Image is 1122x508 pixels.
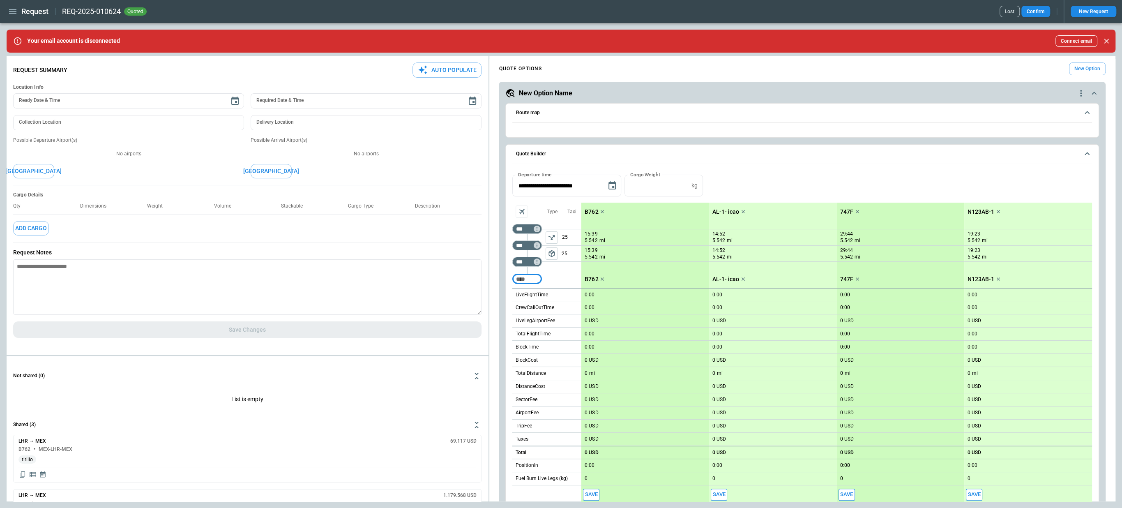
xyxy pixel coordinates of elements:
p: 0 USD [968,357,981,363]
p: 5.542 [968,237,980,244]
p: 0 USD [585,423,598,429]
h6: LHR → MEX [18,439,46,444]
button: left aligned [546,247,558,260]
p: DistanceCost [516,383,545,390]
p: mi [727,254,733,261]
p: 0:00 [712,344,722,350]
p: 0 USD [585,318,598,324]
span: Save this aircraft quote and copy details to clipboard [966,489,982,501]
p: No airports [13,150,244,157]
h2: REQ-2025-010624 [62,7,121,16]
p: 0 USD [712,423,726,429]
p: Description [415,203,447,209]
button: left aligned [546,231,558,244]
h6: Not shared (0) [13,373,45,379]
p: Possible Departure Airport(s) [13,137,244,144]
p: 0:00 [712,462,722,469]
p: 0 [840,476,843,482]
p: Dimensions [80,203,113,209]
h6: Cargo Details [13,192,482,198]
p: 0 USD [968,397,981,403]
button: Save [966,489,982,501]
p: Taxi [567,208,576,215]
p: List is empty [13,386,482,415]
p: CrewCallOutTime [516,304,554,311]
p: 0 USD [585,357,598,363]
p: 0 USD [968,436,981,442]
p: kg [691,182,697,189]
h6: Route map [516,110,539,115]
p: BlockCost [516,357,538,364]
p: BlockTime [516,344,539,351]
button: Choose date [227,93,243,109]
p: 0:00 [585,344,594,350]
p: 0:00 [585,305,594,311]
p: 0 USD [840,450,854,456]
span: package_2 [548,249,556,258]
p: 0 USD [840,423,854,429]
p: B762 [585,276,598,283]
h6: MEX-LHR-MEX [39,447,72,452]
p: 0 USD [840,357,854,363]
p: 0:00 [968,462,977,469]
div: scrollable content [581,203,1092,503]
h6: Quote Builder [516,151,546,157]
p: 0 USD [968,423,981,429]
p: Taxes [516,436,528,443]
p: 0 USD [712,436,726,442]
p: 5.542 [585,254,597,261]
h6: Location Info [13,84,482,90]
label: Departure time [518,171,552,178]
p: Request Notes [13,249,482,256]
p: 0 USD [840,410,854,416]
h6: AL-1- icao [18,501,41,507]
span: Aircraft selection [516,206,528,218]
div: Quote Builder [512,175,1092,503]
p: 0:00 [712,331,722,337]
p: N123AB-1 [968,276,994,283]
p: Stackable [281,203,309,209]
button: Close [1101,35,1112,47]
p: 0 [585,476,587,482]
p: N123AB-1 [968,208,994,215]
button: Save [711,489,727,501]
p: Your email account is disconnected [27,37,120,44]
p: 0:00 [968,344,977,350]
p: LiveFlightTime [516,291,548,298]
p: 15:39 [585,231,597,237]
button: Quote Builder [512,145,1092,164]
p: AirportFee [516,409,539,416]
button: Not shared (0) [13,366,482,386]
span: Type of sector [546,231,558,244]
p: 0:00 [840,344,850,350]
h6: Total [516,450,526,455]
span: Type of sector [546,247,558,260]
p: 0:00 [840,331,850,337]
p: 0 [712,370,715,376]
button: Choose date, selected date is Jun 25, 2025 [604,178,620,194]
p: 0 USD [712,357,726,363]
p: 0 [585,370,587,376]
p: Request Summary [13,67,67,74]
p: 0 USD [968,318,981,324]
p: 747F [840,208,853,215]
p: 0:00 [968,305,977,311]
p: mi [717,370,723,377]
p: 0:00 [712,305,722,311]
p: 0:00 [585,331,594,337]
p: 0 USD [585,397,598,403]
p: 0 USD [585,450,598,456]
p: 29:44 [840,231,853,237]
p: mi [727,237,733,244]
button: New Request [1071,6,1116,17]
p: mi [982,237,988,244]
p: AL-1- icao [712,276,739,283]
h6: LHR → MEX [18,493,46,498]
p: 0 USD [968,410,981,416]
p: 0 USD [585,410,598,416]
p: 19:23 [968,231,980,237]
p: mi [855,254,860,261]
div: Too short [512,274,542,284]
p: 0:00 [840,305,850,311]
p: PositionIn [516,462,538,469]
